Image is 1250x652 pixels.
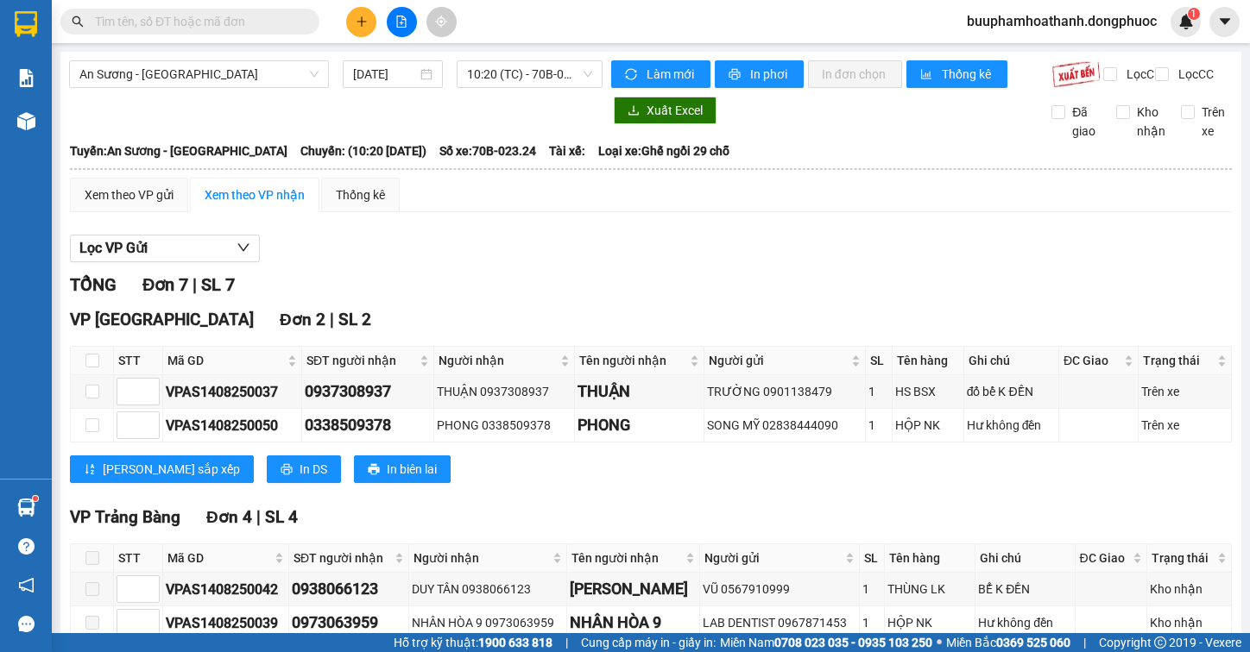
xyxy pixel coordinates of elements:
[611,60,710,88] button: syncLàm mới
[437,416,571,435] div: PHONG 0338509378
[964,347,1059,375] th: Ghi chú
[1064,351,1121,370] span: ĐC Giao
[868,382,890,401] div: 1
[95,12,299,31] input: Tìm tên, số ĐT hoặc mã đơn
[885,544,976,573] th: Tên hàng
[330,310,334,329] span: |
[70,310,254,329] span: VP [GEOGRAPHIC_DATA]
[15,11,37,37] img: logo-vxr
[206,507,252,527] span: Đơn 4
[353,65,417,84] input: 14/08/2025
[808,60,902,88] button: In đơn chọn
[978,613,1071,632] div: Hư không đền
[703,580,856,599] div: VŨ 0567910999
[715,60,804,88] button: printerIn phơi
[163,573,289,606] td: VPAS1408250042
[70,274,117,295] span: TỔNG
[866,347,893,375] th: SL
[300,141,426,160] span: Chuyến: (10:20 [DATE])
[774,636,932,649] strong: 0708 023 035 - 0935 103 250
[570,577,697,601] div: [PERSON_NAME]
[356,16,368,28] span: plus
[575,409,704,442] td: PHONG
[412,613,564,632] div: NHÂN HÒA 9 0973063959
[265,507,298,527] span: SL 4
[1080,549,1129,567] span: ĐC Giao
[1141,416,1228,435] div: Trên xe
[1178,14,1194,29] img: icon-new-feature
[967,382,1056,401] div: đổ bể K ĐỀN
[166,381,299,403] div: VPAS1408250037
[394,633,552,652] span: Hỗ trợ kỹ thuật:
[1150,613,1228,632] div: Kho nhận
[887,580,973,599] div: THÙNG LK
[85,185,174,204] div: Xem theo VP gửi
[862,580,881,599] div: 1
[437,382,571,401] div: THUẬN 0937308937
[142,274,188,295] span: Đơn 7
[167,549,271,567] span: Mã GD
[647,101,703,120] span: Xuất Excel
[978,580,1071,599] div: BỂ K ĐỀN
[703,613,856,632] div: LAB DENTIST 0967871453
[292,577,406,601] div: 0938066123
[628,104,640,118] span: download
[549,141,585,160] span: Tài xế:
[1051,60,1101,88] img: 9k=
[1141,382,1228,401] div: Trên xe
[412,580,564,599] div: DUY TÂN 0938066123
[306,351,416,370] span: SĐT người nhận
[193,274,197,295] span: |
[368,463,380,477] span: printer
[1188,8,1200,20] sup: 1
[570,611,697,635] div: NHÂN HÒA 9
[567,606,700,640] td: NHÂN HÒA 9
[395,16,407,28] span: file-add
[720,633,932,652] span: Miền Nam
[18,538,35,555] span: question-circle
[17,498,35,517] img: warehouse-icon
[439,351,557,370] span: Người nhận
[1120,65,1165,84] span: Lọc CR
[1217,14,1233,29] span: caret-down
[975,544,1075,573] th: Ghi chú
[79,237,148,259] span: Lọc VP Gửi
[578,413,700,437] div: PHONG
[581,633,716,652] span: Cung cấp máy in - giấy in:
[354,455,451,483] button: printerIn biên lai
[426,7,457,37] button: aim
[292,611,406,635] div: 0973063959
[578,379,700,404] div: THUẬN
[70,455,254,483] button: sort-ascending[PERSON_NAME] sắp xếp
[17,112,35,130] img: warehouse-icon
[1195,103,1233,141] span: Trên xe
[302,409,434,442] td: 0338509378
[256,507,261,527] span: |
[305,379,431,404] div: 0937308937
[893,347,963,375] th: Tên hàng
[201,274,235,295] span: SL 7
[953,10,1171,32] span: buuphamhoathanh.dongphuoc
[1065,103,1103,141] span: Đã giao
[625,68,640,82] span: sync
[946,633,1070,652] span: Miền Bắc
[478,636,552,649] strong: 1900 633 818
[300,460,327,479] span: In DS
[937,639,942,646] span: ⚪️
[163,606,289,640] td: VPAS1408250039
[103,460,240,479] span: [PERSON_NAME] sắp xếp
[868,416,890,435] div: 1
[1152,549,1214,567] span: Trạng thái
[707,416,862,435] div: SONG MỸ 02838444090
[575,375,704,409] td: THUẬN
[1154,636,1166,649] span: copyright
[114,544,163,573] th: STT
[18,616,35,632] span: message
[72,16,84,28] span: search
[439,141,536,160] span: Số xe: 70B-023.24
[647,65,697,84] span: Làm mới
[387,460,437,479] span: In biên lai
[565,633,568,652] span: |
[895,382,960,401] div: HS BSX
[920,68,935,82] span: bar-chart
